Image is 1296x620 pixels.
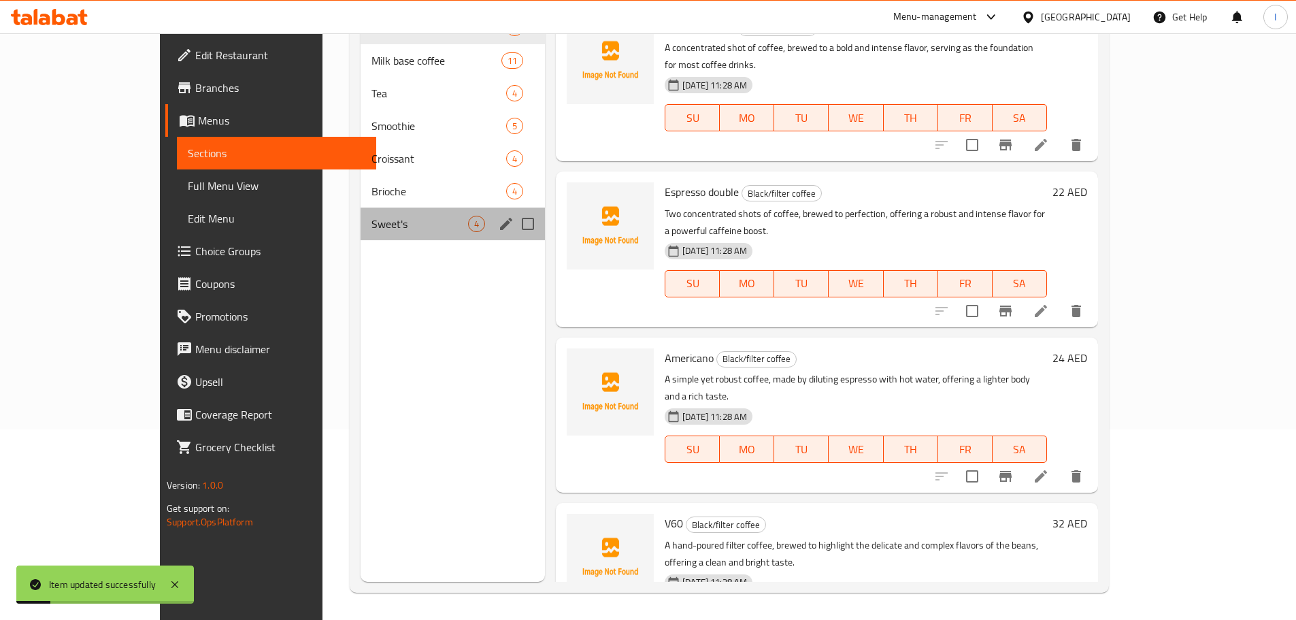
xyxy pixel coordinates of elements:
[507,87,522,100] span: 4
[725,108,769,128] span: MO
[49,577,156,592] div: Item updated successfully
[1033,137,1049,153] a: Edit menu item
[665,371,1047,405] p: A simple yet robust coffee, made by diluting espresso with hot water, offering a lighter body and...
[202,476,223,494] span: 1.0.0
[958,131,986,159] span: Select to update
[884,270,938,297] button: TH
[958,297,986,325] span: Select to update
[834,108,878,128] span: WE
[1060,129,1093,161] button: delete
[834,274,878,293] span: WE
[188,178,365,194] span: Full Menu View
[780,108,823,128] span: TU
[361,6,545,246] nav: Menu sections
[567,17,654,104] img: Espresso single
[507,185,522,198] span: 4
[958,462,986,491] span: Select to update
[506,118,523,134] div: items
[195,341,365,357] span: Menu disclaimer
[829,104,883,131] button: WE
[165,431,376,463] a: Grocery Checklist
[165,365,376,398] a: Upsell
[717,351,796,367] span: Black/filter coffee
[884,104,938,131] button: TH
[725,440,769,459] span: MO
[686,517,765,533] span: Black/filter coffee
[742,185,822,201] div: Black/filter coffee
[567,348,654,436] img: Americano
[829,436,883,463] button: WE
[371,183,506,199] span: Brioche
[780,440,823,459] span: TU
[944,274,987,293] span: FR
[506,183,523,199] div: items
[671,274,714,293] span: SU
[371,85,506,101] span: Tea
[371,150,506,167] span: Croissant
[993,104,1047,131] button: SA
[501,52,523,69] div: items
[774,104,829,131] button: TU
[361,77,545,110] div: Tea4
[677,244,752,257] span: [DATE] 11:28 AM
[665,182,739,202] span: Espresso double
[834,440,878,459] span: WE
[198,112,365,129] span: Menus
[665,206,1047,240] p: Two concentrated shots of coffee, brewed to perfection, offering a robust and intense flavor for ...
[665,348,714,368] span: Americano
[165,39,376,71] a: Edit Restaurant
[889,108,933,128] span: TH
[998,440,1042,459] span: SA
[165,300,376,333] a: Promotions
[720,270,774,297] button: MO
[195,374,365,390] span: Upsell
[889,274,933,293] span: TH
[1033,468,1049,485] a: Edit menu item
[665,39,1047,74] p: A concentrated shot of coffee, brewed to a bold and intense flavor, serving as the foundation for...
[725,274,769,293] span: MO
[665,436,720,463] button: SU
[780,274,823,293] span: TU
[165,398,376,431] a: Coverage Report
[177,137,376,169] a: Sections
[938,436,993,463] button: FR
[165,267,376,300] a: Coupons
[1052,348,1087,368] h6: 24 AED
[195,406,365,423] span: Coverage Report
[989,129,1022,161] button: Branch-specific-item
[1052,182,1087,201] h6: 22 AED
[468,216,485,232] div: items
[677,576,752,589] span: [DATE] 11:28 AM
[993,270,1047,297] button: SA
[889,440,933,459] span: TH
[361,175,545,208] div: Brioche4
[361,208,545,240] div: Sweet's4edit
[188,145,365,161] span: Sections
[167,500,229,517] span: Get support on:
[893,9,977,25] div: Menu-management
[993,436,1047,463] button: SA
[165,333,376,365] a: Menu disclaimer
[167,476,200,494] span: Version:
[716,351,797,368] div: Black/filter coffee
[1052,514,1087,533] h6: 32 AED
[371,118,506,134] div: Smoothie
[361,142,545,175] div: Croissant4
[989,460,1022,493] button: Branch-specific-item
[677,79,752,92] span: [DATE] 11:28 AM
[195,439,365,455] span: Grocery Checklist
[188,210,365,227] span: Edit Menu
[167,513,253,531] a: Support.OpsPlatform
[677,410,752,423] span: [DATE] 11:28 AM
[671,440,714,459] span: SU
[507,152,522,165] span: 4
[944,108,987,128] span: FR
[496,214,516,234] button: edit
[665,104,720,131] button: SU
[502,54,522,67] span: 11
[507,120,522,133] span: 5
[361,110,545,142] div: Smoothie5
[567,182,654,270] img: Espresso double
[371,52,501,69] span: Milk base coffee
